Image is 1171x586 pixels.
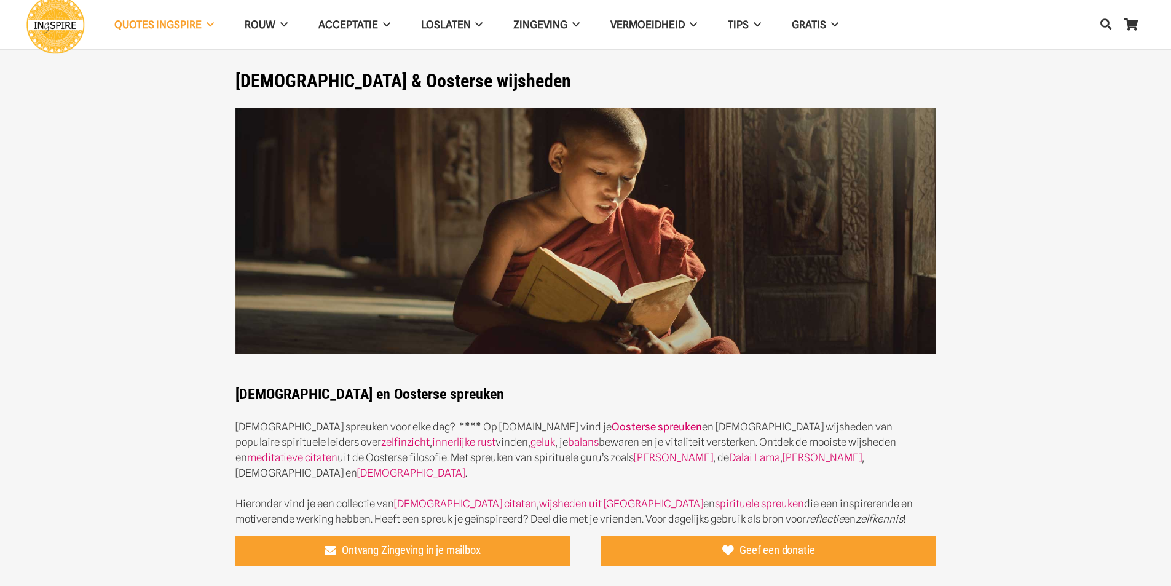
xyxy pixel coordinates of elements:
[235,386,504,403] strong: [DEMOGRAPHIC_DATA] en Oosterse spreuken
[235,419,936,481] p: [DEMOGRAPHIC_DATA] spreuken voor elke dag? **** Op [DOMAIN_NAME] vind je en [DEMOGRAPHIC_DATA] wi...
[381,436,430,448] a: zelfinzicht
[235,70,936,92] h1: [DEMOGRAPHIC_DATA] & Oosterse wijsheden
[99,9,229,41] a: QUOTES INGSPIRE
[406,9,499,41] a: Loslaten
[856,513,903,525] em: zelfkennis
[783,451,862,464] a: [PERSON_NAME]
[739,544,814,557] span: Geef een donatie
[729,451,780,464] a: Dalai Lama
[568,436,599,448] a: balans
[235,108,936,355] img: Ontdek de mooiste boeddhistische spreuken en oosterse wijsheden van Ingspire.nl
[1094,10,1118,39] a: Zoeken
[712,9,776,41] a: TIPS
[601,536,936,566] a: Geef een donatie
[247,451,337,464] a: meditatieve citaten
[610,18,685,31] span: VERMOEIDHEID
[432,436,495,448] a: innerlijke rust
[394,497,537,510] a: [DEMOGRAPHIC_DATA] citaten
[318,18,378,31] span: Acceptatie
[235,536,570,566] a: Ontvang Zingeving in je mailbox
[792,18,826,31] span: GRATIS
[229,9,303,41] a: ROUW
[715,497,804,510] a: spirituele spreuken
[634,451,713,464] a: [PERSON_NAME]
[530,436,555,448] a: geluk
[539,497,703,510] a: wijsheden uit [GEOGRAPHIC_DATA]
[612,421,702,433] a: Oosterse spreuken
[245,18,275,31] span: ROUW
[235,496,936,527] p: Hieronder vind je een collectie van , en die een inspirerende en motiverende werking hebben. Heef...
[776,9,854,41] a: GRATIS
[806,513,844,525] em: reflectie
[342,544,480,557] span: Ontvang Zingeving in je mailbox
[498,9,595,41] a: Zingeving
[513,18,567,31] span: Zingeving
[421,18,471,31] span: Loslaten
[357,467,465,479] a: [DEMOGRAPHIC_DATA]
[728,18,749,31] span: TIPS
[595,9,712,41] a: VERMOEIDHEID
[114,18,202,31] span: QUOTES INGSPIRE
[303,9,406,41] a: Acceptatie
